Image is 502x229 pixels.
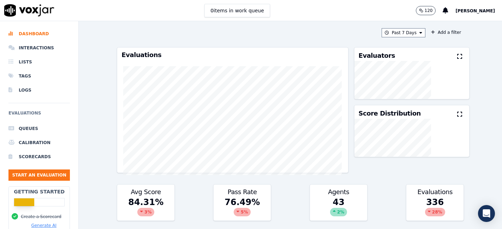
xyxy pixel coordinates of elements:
h3: Pass Rate [218,189,267,195]
div: 84.31 % [117,197,174,221]
button: 120 [416,6,436,15]
a: Calibration [8,136,70,150]
span: [PERSON_NAME] [455,8,495,13]
a: Interactions [8,41,70,55]
button: [PERSON_NAME] [455,6,502,15]
div: 336 [406,197,464,221]
img: voxjar logo [4,4,54,17]
h6: Evaluations [8,109,70,122]
a: Lists [8,55,70,69]
a: Scorecards [8,150,70,164]
h3: Avg Score [121,189,170,195]
a: Queues [8,122,70,136]
h2: Getting Started [14,188,65,195]
a: Dashboard [8,27,70,41]
button: Create a Scorecard [21,214,61,219]
div: 2 % [330,208,347,216]
button: Start an Evaluation [8,169,70,181]
h3: Evaluations [411,189,459,195]
button: 0items in work queue [204,4,270,17]
div: 43 [310,197,367,221]
h3: Evaluations [121,52,343,58]
button: 120 [416,6,443,15]
div: 76.49 % [214,197,271,221]
div: Open Intercom Messenger [478,205,495,222]
p: 120 [425,8,433,13]
button: Add a filter [428,28,464,37]
div: 5 % [234,208,251,216]
div: 28 % [425,208,445,216]
a: Tags [8,69,70,83]
h3: Agents [314,189,363,195]
button: Past 7 Days [382,28,425,37]
h3: Score Distribution [359,110,421,117]
div: 3 % [137,208,154,216]
h3: Evaluators [359,52,395,59]
a: Logs [8,83,70,97]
